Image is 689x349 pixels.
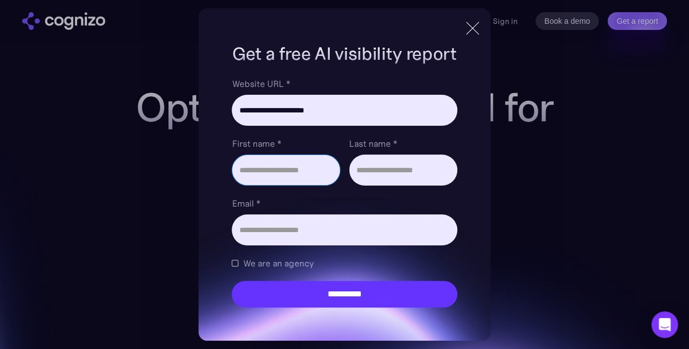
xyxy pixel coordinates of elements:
[232,77,457,307] form: Brand Report Form
[243,256,313,270] span: We are an agency
[232,77,457,90] label: Website URL *
[232,197,457,210] label: Email *
[232,42,457,66] h1: Get a free AI visibility report
[232,137,340,150] label: First name *
[651,311,678,338] div: Open Intercom Messenger
[349,137,457,150] label: Last name *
